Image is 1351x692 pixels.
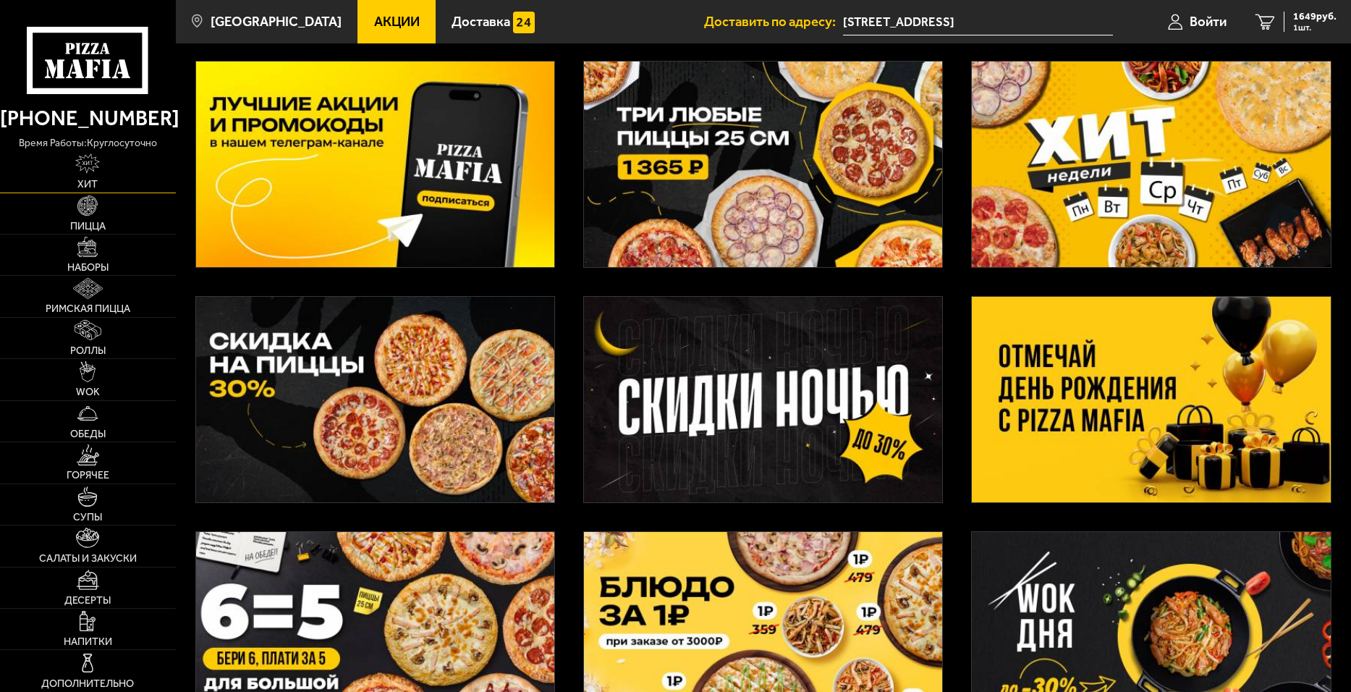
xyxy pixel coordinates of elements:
[41,679,134,689] span: Дополнительно
[1190,15,1227,29] span: Войти
[513,12,534,33] img: 15daf4d41897b9f0e9f617042186c801.svg
[64,596,111,606] span: Десерты
[77,180,98,190] span: Хит
[1293,12,1337,22] span: 1649 руб.
[374,15,420,29] span: Акции
[73,512,102,523] span: Супы
[1293,23,1337,32] span: 1 шт.
[67,263,109,273] span: Наборы
[64,637,112,647] span: Напитки
[70,346,106,356] span: Роллы
[76,387,100,397] span: WOK
[70,429,106,439] span: Обеды
[39,554,137,564] span: Салаты и закуски
[704,15,843,29] span: Доставить по адресу:
[843,9,1113,35] input: Ваш адрес доставки
[46,304,130,314] span: Римская пицца
[452,15,510,29] span: Доставка
[70,221,106,232] span: Пицца
[67,471,109,481] span: Горячее
[211,15,342,29] span: [GEOGRAPHIC_DATA]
